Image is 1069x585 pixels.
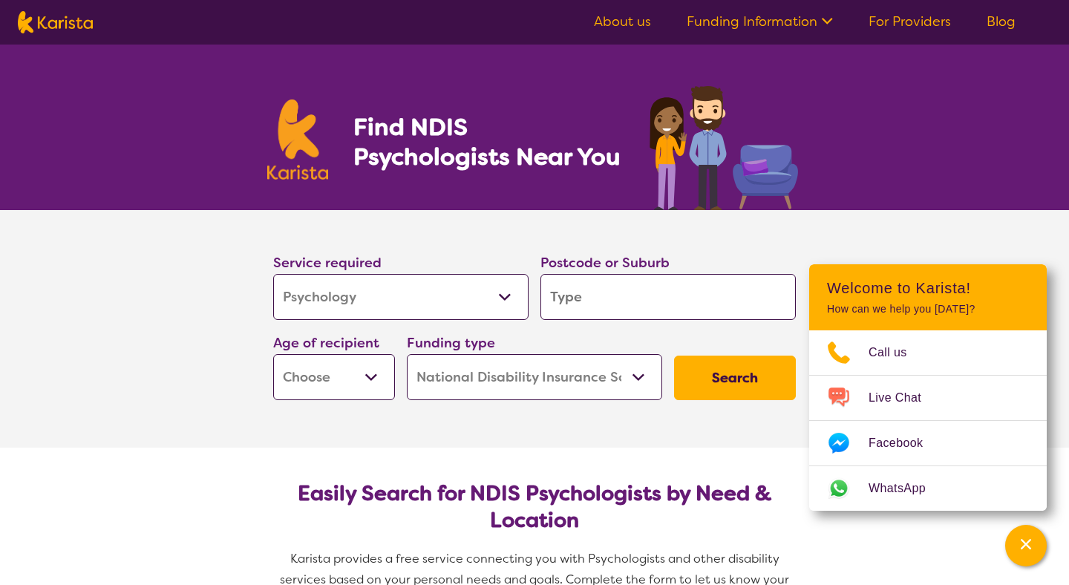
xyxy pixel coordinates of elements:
h2: Welcome to Karista! [827,279,1029,297]
ul: Choose channel [809,330,1047,511]
img: Karista logo [18,11,93,33]
a: About us [594,13,651,30]
p: How can we help you [DATE]? [827,303,1029,316]
a: Web link opens in a new tab. [809,466,1047,511]
span: Facebook [869,432,941,454]
div: Channel Menu [809,264,1047,511]
input: Type [540,274,796,320]
label: Service required [273,254,382,272]
h1: Find NDIS Psychologists Near You [353,112,628,171]
button: Search [674,356,796,400]
h2: Easily Search for NDIS Psychologists by Need & Location [285,480,784,534]
img: Karista logo [267,99,328,180]
label: Funding type [407,334,495,352]
span: Call us [869,341,925,364]
span: Live Chat [869,387,939,409]
img: psychology [644,80,802,210]
a: Blog [987,13,1016,30]
span: WhatsApp [869,477,944,500]
a: For Providers [869,13,951,30]
button: Channel Menu [1005,525,1047,566]
label: Postcode or Suburb [540,254,670,272]
label: Age of recipient [273,334,379,352]
a: Funding Information [687,13,833,30]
